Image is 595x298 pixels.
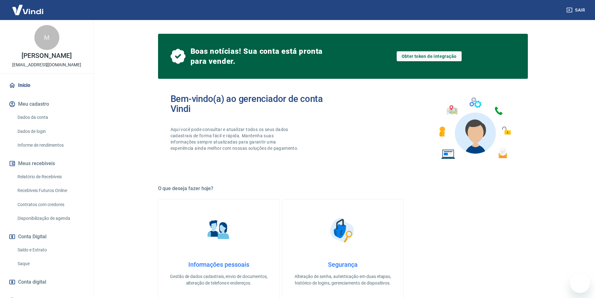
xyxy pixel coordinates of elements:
h4: Informações pessoais [168,261,269,268]
h2: Bem-vindo(a) ao gerenciador de conta Vindi [171,94,343,114]
button: Sair [565,4,588,16]
h5: O que deseja fazer hoje? [158,185,528,192]
a: Contratos com credores [15,198,86,211]
span: Conta digital [18,278,46,286]
img: Imagem de um avatar masculino com diversos icones exemplificando as funcionalidades do gerenciado... [434,94,515,163]
a: Relatório de Recebíveis [15,170,86,183]
p: Gestão de dados cadastrais, envio de documentos, alteração de telefone e endereços. [168,273,269,286]
img: Segurança [327,215,358,246]
h4: Segurança [292,261,393,268]
button: Meu cadastro [7,97,86,111]
button: Meus recebíveis [7,157,86,170]
img: Vindi [7,0,48,19]
a: Dados de login [15,125,86,138]
a: Informe de rendimentos [15,139,86,152]
p: Aqui você pode consultar e atualizar todos os seus dados cadastrais de forma fácil e rápida. Mant... [171,126,300,151]
a: Início [7,78,86,92]
p: [EMAIL_ADDRESS][DOMAIN_NAME] [12,62,81,68]
a: Dados da conta [15,111,86,124]
iframe: Botão para abrir a janela de mensagens, conversa em andamento [570,273,590,293]
span: Boas notícias! Sua conta está pronta para vender. [191,46,325,66]
img: Informações pessoais [203,215,234,246]
a: Recebíveis Futuros Online [15,184,86,197]
p: [PERSON_NAME] [22,53,72,59]
button: Conta Digital [7,230,86,244]
div: M [34,25,59,50]
a: Obter token de integração [397,51,462,61]
a: Saque [15,257,86,270]
a: Saldo e Extrato [15,244,86,256]
a: Conta digital [7,275,86,289]
a: Disponibilização de agenda [15,212,86,225]
p: Alteração de senha, autenticação em duas etapas, histórico de logins, gerenciamento de dispositivos. [292,273,393,286]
